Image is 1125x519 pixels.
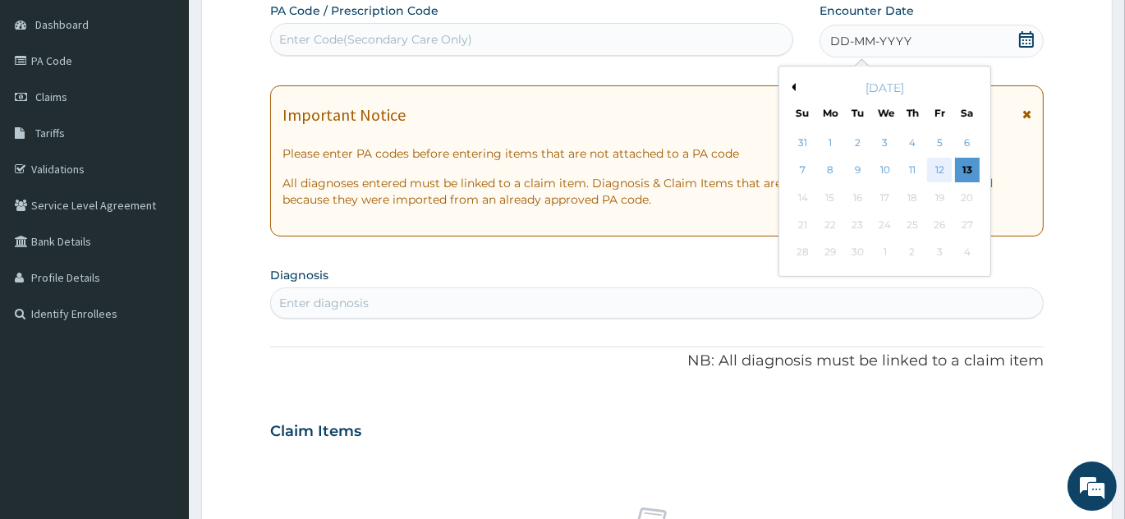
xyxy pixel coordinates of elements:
[954,213,979,237] div: Not available Saturday, September 27th, 2025
[791,241,815,265] div: Not available Sunday, September 28th, 2025
[282,175,1031,208] p: All diagnoses entered must be linked to a claim item. Diagnosis & Claim Items that are visible bu...
[830,33,911,49] span: DD-MM-YYYY
[845,213,870,237] div: Not available Tuesday, September 23rd, 2025
[873,131,898,155] div: Choose Wednesday, September 3rd, 2025
[270,267,328,283] label: Diagnosis
[269,8,309,48] div: Minimize live chat window
[873,241,898,265] div: Not available Wednesday, October 1st, 2025
[787,83,796,91] button: Previous Month
[818,131,843,155] div: Choose Monday, September 1st, 2025
[845,131,870,155] div: Choose Tuesday, September 2nd, 2025
[35,90,67,104] span: Claims
[905,106,919,120] div: Th
[789,130,980,267] div: month 2025-09
[796,106,810,120] div: Su
[954,158,979,183] div: Choose Saturday, September 13th, 2025
[823,106,837,120] div: Mo
[8,345,313,402] textarea: Type your message and hit 'Enter'
[927,158,952,183] div: Choose Friday, September 12th, 2025
[954,241,979,265] div: Not available Saturday, October 4th, 2025
[791,131,815,155] div: Choose Sunday, August 31st, 2025
[279,295,369,311] div: Enter diagnosis
[791,213,815,237] div: Not available Sunday, September 21st, 2025
[282,106,406,124] h1: Important Notice
[927,241,952,265] div: Not available Friday, October 3rd, 2025
[818,186,843,210] div: Not available Monday, September 15th, 2025
[900,186,925,210] div: Not available Thursday, September 18th, 2025
[30,82,67,123] img: d_794563401_company_1708531726252_794563401
[35,126,65,140] span: Tariffs
[270,2,439,19] label: PA Code / Prescription Code
[927,186,952,210] div: Not available Friday, September 19th, 2025
[927,213,952,237] div: Not available Friday, September 26th, 2025
[818,213,843,237] div: Not available Monday, September 22nd, 2025
[35,17,89,32] span: Dashboard
[960,106,974,120] div: Sa
[845,241,870,265] div: Not available Tuesday, September 30th, 2025
[900,158,925,183] div: Choose Thursday, September 11th, 2025
[818,158,843,183] div: Choose Monday, September 8th, 2025
[900,213,925,237] div: Not available Thursday, September 25th, 2025
[900,241,925,265] div: Not available Thursday, October 2nd, 2025
[279,31,472,48] div: Enter Code(Secondary Care Only)
[900,131,925,155] div: Choose Thursday, September 4th, 2025
[873,186,898,210] div: Not available Wednesday, September 17th, 2025
[873,158,898,183] div: Choose Wednesday, September 10th, 2025
[818,241,843,265] div: Not available Monday, September 29th, 2025
[791,186,815,210] div: Not available Sunday, September 14th, 2025
[791,158,815,183] div: Choose Sunday, September 7th, 2025
[282,145,1031,162] p: Please enter PA codes before entering items that are not attached to a PA code
[954,131,979,155] div: Choose Saturday, September 6th, 2025
[270,351,1044,372] p: NB: All diagnosis must be linked to a claim item
[845,186,870,210] div: Not available Tuesday, September 16th, 2025
[933,106,947,120] div: Fr
[786,80,984,96] div: [DATE]
[878,106,892,120] div: We
[95,155,227,321] span: We're online!
[954,186,979,210] div: Not available Saturday, September 20th, 2025
[820,2,914,19] label: Encounter Date
[85,92,276,113] div: Chat with us now
[270,423,361,441] h3: Claim Items
[845,158,870,183] div: Choose Tuesday, September 9th, 2025
[851,106,865,120] div: Tu
[927,131,952,155] div: Choose Friday, September 5th, 2025
[873,213,898,237] div: Not available Wednesday, September 24th, 2025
